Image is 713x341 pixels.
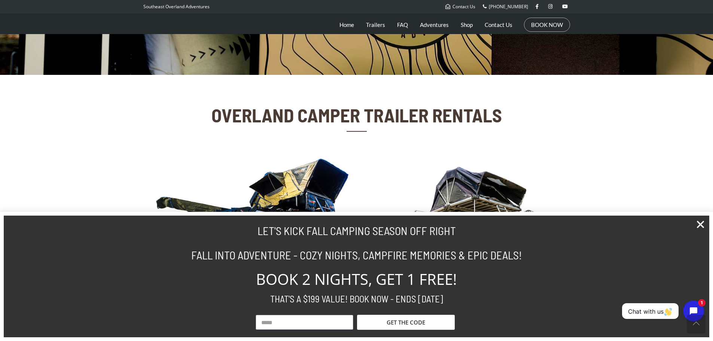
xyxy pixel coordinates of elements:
[143,2,210,12] p: Southeast Overland Adventures
[147,294,566,304] h2: THAT'S A $199 VALUE! BOOK NOW - ENDS [DATE]
[483,3,528,10] a: [PHONE_NUMBER]
[531,21,563,28] a: BOOK NOW
[387,320,425,325] span: GET THE CODE
[366,15,385,34] a: Trailers
[420,15,449,34] a: Adventures
[397,15,408,34] a: FAQ
[360,158,563,295] img: Southeast Overland Adventures S-Series S1 Overland Trailer Full Setup
[695,219,706,229] a: Close
[357,315,455,330] button: GET THE CODE
[151,158,353,295] img: Off Grid Trailers Expedition 3.0 Overland Trailer Full Setup
[147,272,566,287] h2: BOOK 2 NIGHTS, GET 1 FREE!
[210,105,504,125] h2: OVERLAND CAMPER TRAILER RENTALS
[461,15,473,34] a: Shop
[147,225,566,236] h2: LET'S KICK FALL CAMPING SEASON OFF RIGHT
[445,3,475,10] a: Contact Us
[147,249,566,261] h2: FALL INTO ADVENTURE - COZY NIGHTS, CAMPFIRE MEMORIES & EPIC DEALS!
[453,3,475,10] span: Contact Us
[485,15,512,34] a: Contact Us
[339,15,354,34] a: Home
[489,3,528,10] span: [PHONE_NUMBER]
